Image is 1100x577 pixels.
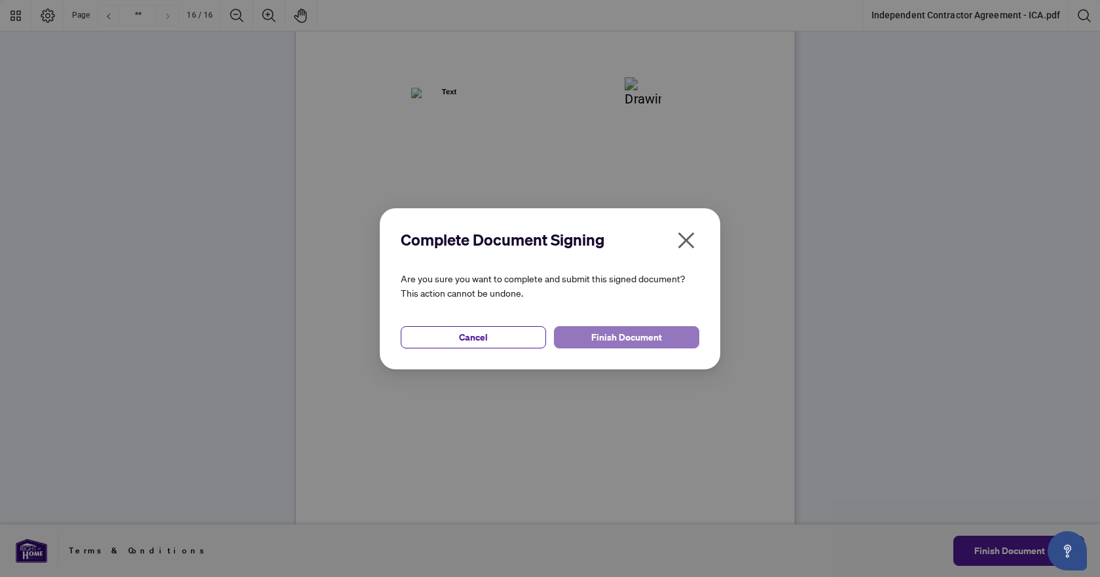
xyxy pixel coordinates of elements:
button: Cancel [401,326,546,348]
span: close [676,230,697,251]
h2: Complete Document Signing [401,229,699,250]
button: Finish Document [554,326,699,348]
span: Cancel [459,327,488,348]
span: Finish Document [591,327,662,348]
div: Are you sure you want to complete and submit this signed document? This action cannot be undone. [401,229,699,348]
button: Open asap [1048,531,1087,570]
